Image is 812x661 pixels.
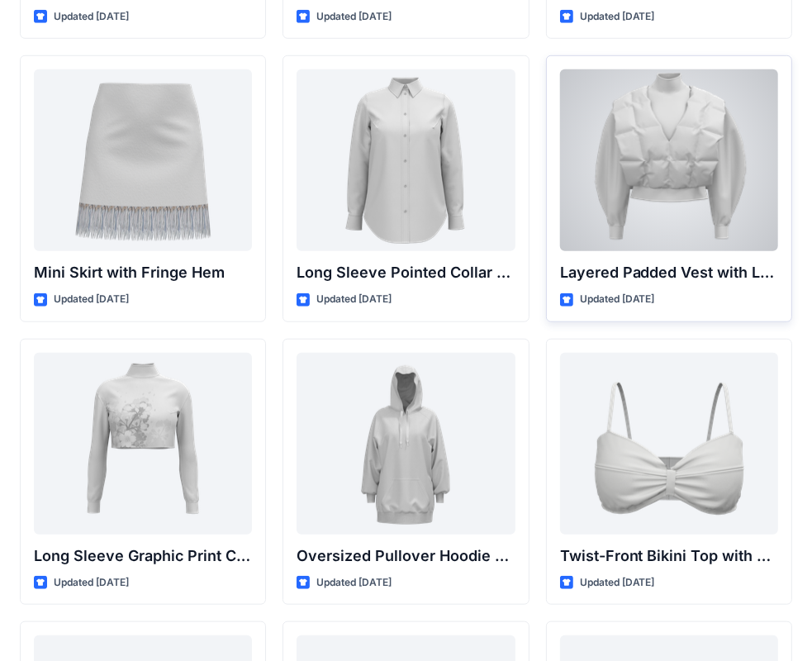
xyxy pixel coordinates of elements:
p: Updated [DATE] [54,574,129,592]
a: Twist-Front Bikini Top with Thin Straps [560,353,778,535]
p: Updated [DATE] [316,8,392,26]
p: Updated [DATE] [580,8,655,26]
p: Updated [DATE] [54,8,129,26]
p: Mini Skirt with Fringe Hem [34,261,252,284]
p: Updated [DATE] [580,574,655,592]
a: Long Sleeve Graphic Print Cropped Turtleneck [34,353,252,535]
a: Oversized Pullover Hoodie with Front Pocket [297,353,515,535]
p: Long Sleeve Pointed Collar Button-Up Shirt [297,261,515,284]
p: Updated [DATE] [54,291,129,308]
p: Updated [DATE] [316,574,392,592]
p: Updated [DATE] [316,291,392,308]
a: Layered Padded Vest with Long Sleeve Top [560,69,778,251]
p: Oversized Pullover Hoodie with Front Pocket [297,544,515,568]
p: Long Sleeve Graphic Print Cropped Turtleneck [34,544,252,568]
p: Twist-Front Bikini Top with Thin Straps [560,544,778,568]
a: Mini Skirt with Fringe Hem [34,69,252,251]
a: Long Sleeve Pointed Collar Button-Up Shirt [297,69,515,251]
p: Layered Padded Vest with Long Sleeve Top [560,261,778,284]
p: Updated [DATE] [580,291,655,308]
